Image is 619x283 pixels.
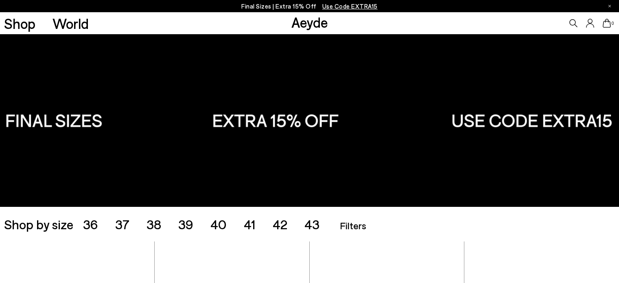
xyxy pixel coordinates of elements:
[210,216,227,232] span: 40
[178,216,193,232] span: 39
[147,216,161,232] span: 38
[83,216,98,232] span: 36
[603,19,611,28] a: 0
[291,13,328,31] a: Aeyde
[611,21,615,26] span: 0
[241,1,378,11] p: Final Sizes | Extra 15% Off
[244,216,256,232] span: 41
[322,2,378,10] span: Navigate to /collections/ss25-final-sizes
[4,217,73,230] span: Shop by size
[115,216,129,232] span: 37
[273,216,287,232] span: 42
[340,219,366,231] span: Filters
[4,16,35,31] a: Shop
[304,216,319,232] span: 43
[52,16,89,31] a: World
